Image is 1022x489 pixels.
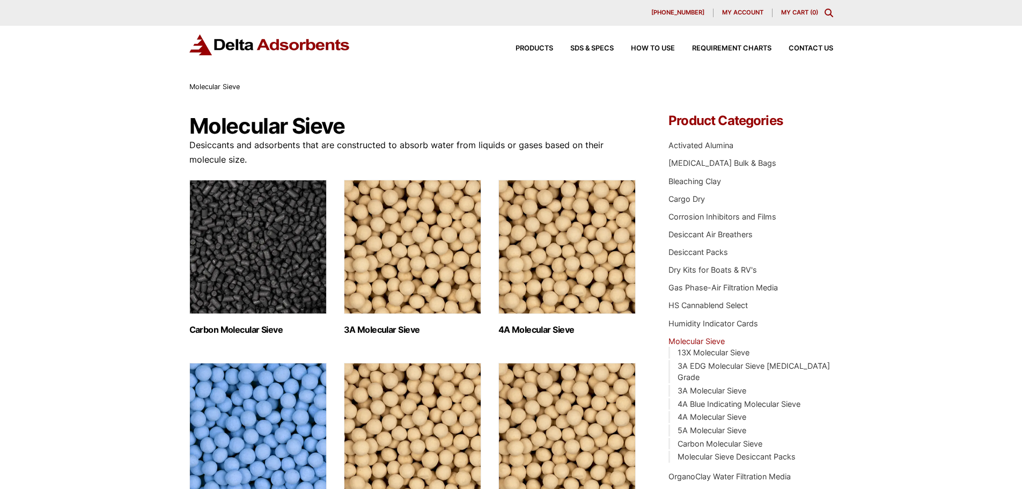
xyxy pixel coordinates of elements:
[189,138,637,167] p: Desiccants and adsorbents that are constructed to absorb water from liquids or gases based on the...
[344,180,481,314] img: 3A Molecular Sieve
[668,194,705,203] a: Cargo Dry
[189,180,327,335] a: Visit product category Carbon Molecular Sieve
[553,45,614,52] a: SDS & SPECS
[668,265,757,274] a: Dry Kits for Boats & RV's
[189,34,350,55] img: Delta Adsorbents
[344,325,481,335] h2: 3A Molecular Sieve
[678,439,762,448] a: Carbon Molecular Sieve
[668,247,728,257] a: Desiccant Packs
[789,45,833,52] span: Contact Us
[678,361,830,382] a: 3A EDG Molecular Sieve [MEDICAL_DATA] Grade
[344,180,481,335] a: Visit product category 3A Molecular Sieve
[668,114,833,127] h4: Product Categories
[722,10,763,16] span: My account
[668,177,721,186] a: Bleaching Clay
[668,337,725,346] a: Molecular Sieve
[678,412,746,421] a: 4A Molecular Sieve
[631,45,675,52] span: How to Use
[498,45,553,52] a: Products
[668,319,758,328] a: Humidity Indicator Cards
[668,141,733,150] a: Activated Alumina
[668,158,776,167] a: [MEDICAL_DATA] Bulk & Bags
[678,452,796,461] a: Molecular Sieve Desiccant Packs
[498,325,636,335] h2: 4A Molecular Sieve
[189,83,240,91] span: Molecular Sieve
[678,386,746,395] a: 3A Molecular Sieve
[614,45,675,52] a: How to Use
[825,9,833,17] div: Toggle Modal Content
[678,348,749,357] a: 13X Molecular Sieve
[771,45,833,52] a: Contact Us
[498,180,636,335] a: Visit product category 4A Molecular Sieve
[189,114,637,138] h1: Molecular Sieve
[678,399,800,408] a: 4A Blue Indicating Molecular Sieve
[189,180,327,314] img: Carbon Molecular Sieve
[812,9,816,16] span: 0
[668,301,748,310] a: HS Cannablend Select
[668,472,791,481] a: OrganoClay Water Filtration Media
[668,212,776,221] a: Corrosion Inhibitors and Films
[516,45,553,52] span: Products
[781,9,818,16] a: My Cart (0)
[668,283,778,292] a: Gas Phase-Air Filtration Media
[651,10,704,16] span: [PHONE_NUMBER]
[189,325,327,335] h2: Carbon Molecular Sieve
[668,230,753,239] a: Desiccant Air Breathers
[692,45,771,52] span: Requirement Charts
[678,426,746,435] a: 5A Molecular Sieve
[714,9,773,17] a: My account
[675,45,771,52] a: Requirement Charts
[570,45,614,52] span: SDS & SPECS
[498,180,636,314] img: 4A Molecular Sieve
[643,9,714,17] a: [PHONE_NUMBER]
